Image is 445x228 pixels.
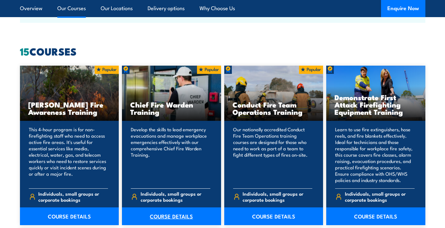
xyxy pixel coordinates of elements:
p: Develop the skills to lead emergency evacuations and manage workplace emergencies effectively wit... [131,126,210,183]
span: Individuals, small groups or corporate bookings [38,191,108,203]
h3: Chief Fire Warden Training [130,101,213,115]
strong: 15 [20,43,29,59]
a: COURSE DETAILS [20,207,119,225]
p: This 4-hour program is for non-firefighting staff who need to access active fire areas. It's usef... [29,126,108,183]
h3: Demonstrate First Attack Firefighting Equipment Training [334,94,417,115]
span: Individuals, small groups or corporate bookings [345,191,415,203]
a: COURSE DETAILS [122,207,221,225]
a: COURSE DETAILS [224,207,323,225]
h2: COURSES [20,47,425,55]
a: COURSE DETAILS [326,207,425,225]
span: Individuals, small groups or corporate bookings [141,191,210,203]
p: Our nationally accredited Conduct Fire Team Operations training courses are designed for those wh... [233,126,313,183]
p: Learn to use fire extinguishers, hose reels, and fire blankets effectively. Ideal for technicians... [335,126,415,183]
span: Individuals, small groups or corporate bookings [243,191,312,203]
h3: [PERSON_NAME] Fire Awareness Training [28,101,111,115]
h3: Conduct Fire Team Operations Training [232,101,315,115]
